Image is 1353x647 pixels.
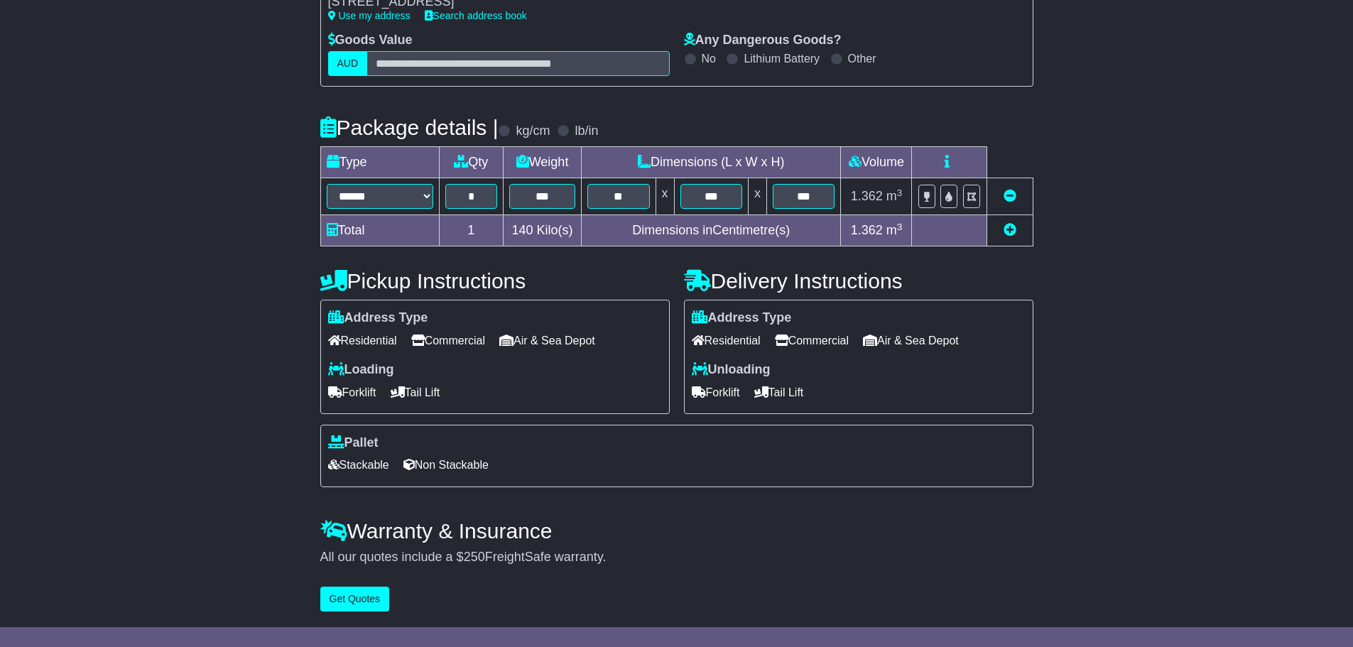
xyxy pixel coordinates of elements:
span: Forklift [328,381,376,403]
td: Weight [504,147,582,178]
td: Kilo(s) [504,215,582,246]
span: Residential [328,330,397,352]
a: Search address book [425,10,527,21]
span: Air & Sea Depot [499,330,595,352]
label: Goods Value [328,33,413,48]
span: Air & Sea Depot [863,330,959,352]
td: Qty [439,147,504,178]
label: Any Dangerous Goods? [684,33,842,48]
span: 1.362 [851,223,883,237]
td: Total [320,215,439,246]
span: Forklift [692,381,740,403]
span: 1.362 [851,189,883,203]
label: Other [848,52,876,65]
label: kg/cm [516,124,550,139]
td: Dimensions (L x W x H) [582,147,841,178]
h4: Warranty & Insurance [320,519,1033,543]
td: Volume [841,147,912,178]
td: Dimensions in Centimetre(s) [582,215,841,246]
sup: 3 [897,222,903,232]
span: Tail Lift [754,381,804,403]
td: x [748,178,766,215]
span: Commercial [411,330,485,352]
span: Commercial [775,330,849,352]
label: No [702,52,716,65]
span: 250 [464,550,485,564]
a: Add new item [1004,223,1016,237]
label: AUD [328,51,368,76]
label: Address Type [328,310,428,326]
td: Type [320,147,439,178]
label: Lithium Battery [744,52,820,65]
label: lb/in [575,124,598,139]
button: Get Quotes [320,587,390,611]
span: Residential [692,330,761,352]
label: Pallet [328,435,379,451]
span: m [886,223,903,237]
span: Non Stackable [403,454,489,476]
span: m [886,189,903,203]
div: All our quotes include a $ FreightSafe warranty. [320,550,1033,565]
h4: Package details | [320,116,499,139]
a: Use my address [328,10,411,21]
span: 140 [512,223,533,237]
h4: Pickup Instructions [320,269,670,293]
span: Tail Lift [391,381,440,403]
label: Unloading [692,362,771,378]
span: Stackable [328,454,389,476]
h4: Delivery Instructions [684,269,1033,293]
label: Loading [328,362,394,378]
label: Address Type [692,310,792,326]
td: x [656,178,674,215]
td: 1 [439,215,504,246]
a: Remove this item [1004,189,1016,203]
sup: 3 [897,187,903,198]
